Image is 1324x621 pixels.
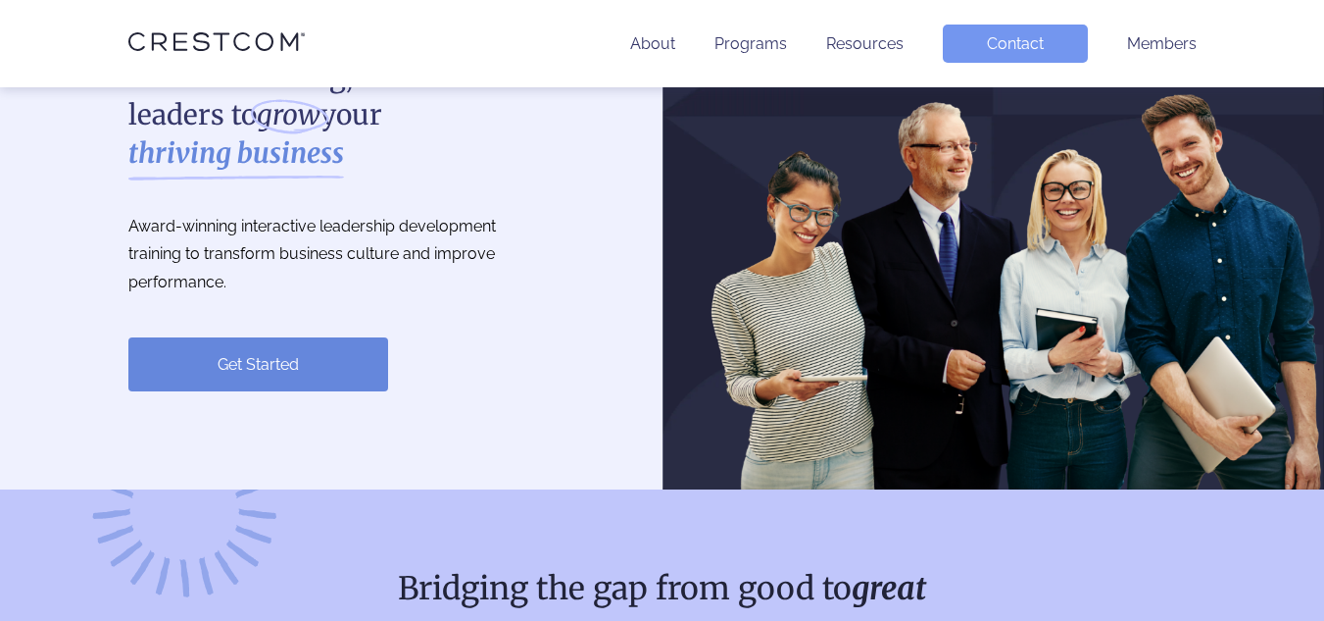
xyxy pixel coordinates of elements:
h1: Establish strong, confident leaders to your [128,58,540,174]
a: Contact [943,25,1088,63]
a: Resources [826,34,904,53]
a: Programs [714,34,787,53]
p: Award-winning interactive leadership development training to transform business culture and impro... [128,213,540,297]
strong: great [852,569,926,608]
a: Members [1127,34,1197,53]
a: About [630,34,675,53]
i: grow [257,96,320,134]
h2: Bridging the gap from good to [128,568,1197,609]
a: Get Started [128,337,388,391]
strong: thriving business [128,134,344,173]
